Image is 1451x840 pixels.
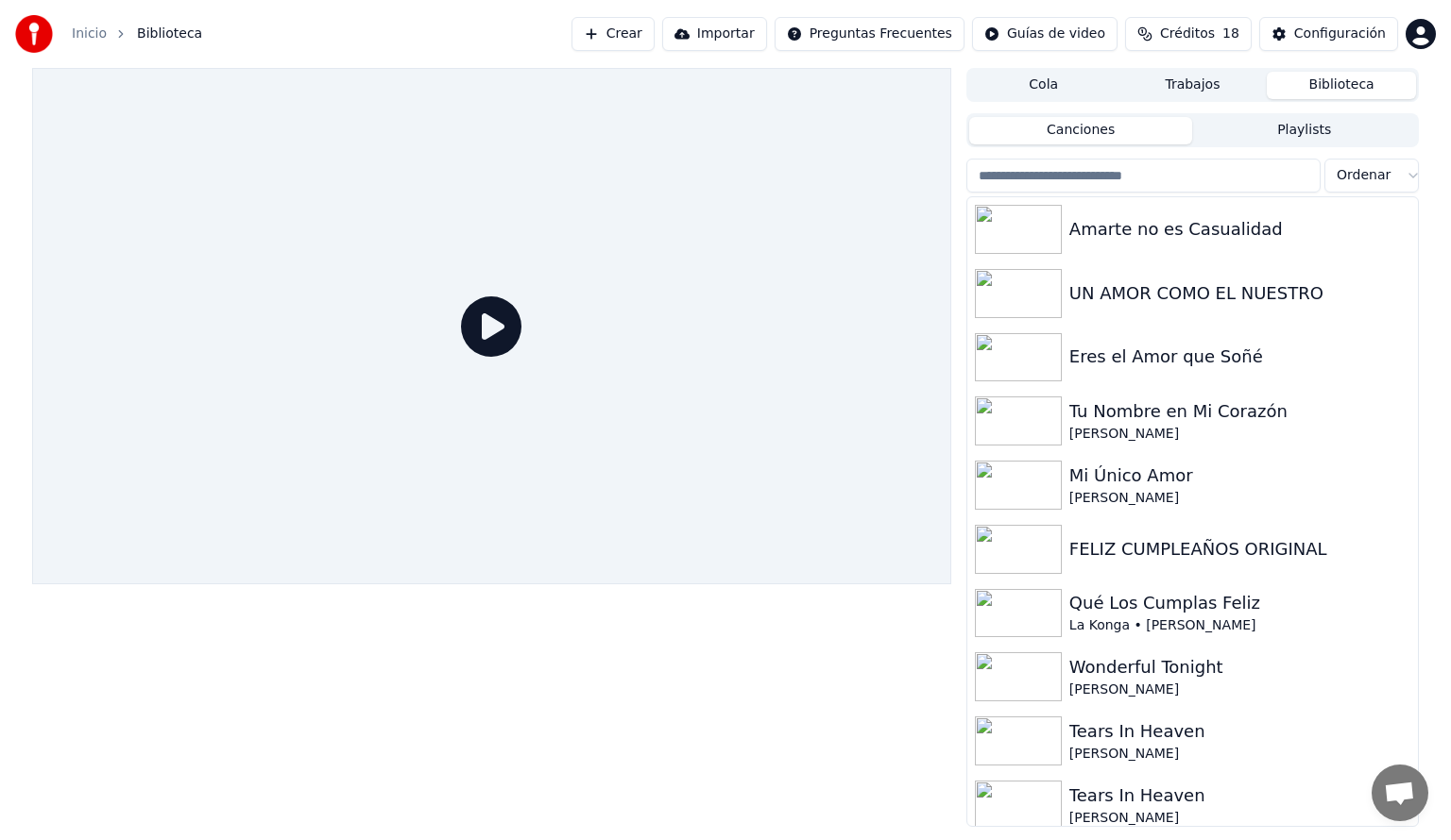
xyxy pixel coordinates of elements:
div: [PERSON_NAME] [1069,489,1410,508]
button: Trabajos [1118,72,1268,99]
div: Amarte no es Casualidad [1069,216,1410,243]
div: [PERSON_NAME] [1069,425,1410,444]
span: Biblioteca [137,25,202,43]
div: [PERSON_NAME] [1069,745,1410,764]
span: 18 [1222,25,1239,43]
div: FELIZ CUMPLEAÑOS ORIGINAL [1069,536,1410,563]
button: Créditos18 [1125,17,1252,51]
button: Cola [969,72,1118,99]
div: [PERSON_NAME] [1069,809,1410,828]
button: Guías de video [972,17,1118,51]
button: Configuración [1259,17,1398,51]
nav: breadcrumb [72,25,202,43]
div: Tears In Heaven [1069,782,1410,809]
button: Importar [662,17,767,51]
a: Chat abierto [1372,764,1428,821]
div: UN AMOR COMO EL NUESTRO [1069,280,1410,307]
button: Playlists [1192,117,1416,144]
img: youka [15,15,53,53]
div: Wonderful Tonight [1069,654,1410,680]
div: Configuración [1294,25,1386,43]
button: Preguntas Frecuentes [775,17,964,51]
div: Tu Nombre en Mi Corazón [1069,398,1410,425]
span: Créditos [1160,25,1215,43]
div: Mi Único Amor [1069,462,1410,489]
div: Eres el Amor que Soñé [1069,344,1410,370]
div: Qué Los Cumplas Feliz [1069,590,1410,616]
a: Inicio [72,25,107,43]
button: Crear [572,17,655,51]
button: Canciones [969,117,1193,144]
span: Ordenar [1337,166,1391,185]
div: Tears In Heaven [1069,718,1410,745]
div: [PERSON_NAME] [1069,680,1410,699]
div: La Konga • [PERSON_NAME] [1069,616,1410,635]
button: Biblioteca [1267,72,1416,99]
